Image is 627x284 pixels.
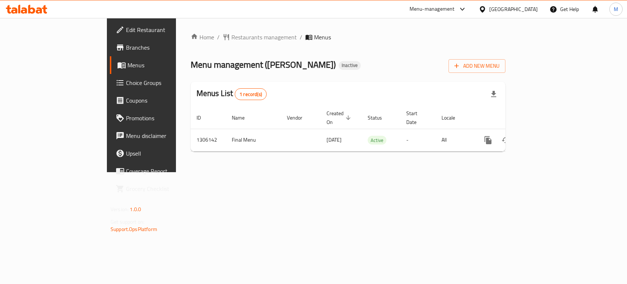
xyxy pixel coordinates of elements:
span: 1.0.0 [130,205,141,214]
li: / [300,33,302,42]
span: Vendor [287,113,312,122]
div: Inactive [339,61,361,70]
h2: Menus List [197,88,267,100]
button: Add New Menu [448,59,505,73]
span: Created On [327,109,353,127]
span: Inactive [339,62,361,68]
span: Edit Restaurant [126,25,206,34]
div: Export file [485,85,502,103]
button: more [479,131,497,149]
span: Branches [126,43,206,52]
a: Choice Groups [110,74,212,92]
a: Restaurants management [223,33,297,42]
th: Actions [473,107,556,129]
a: Support.OpsPlatform [111,224,157,234]
span: M [614,5,618,13]
span: Menus [314,33,331,42]
span: Coverage Report [126,167,206,175]
div: Total records count [235,88,267,100]
span: Status [368,113,392,122]
nav: breadcrumb [191,33,505,42]
td: Final Menu [226,129,281,151]
a: Promotions [110,109,212,127]
span: Coupons [126,96,206,105]
li: / [217,33,220,42]
span: Get support on: [111,217,144,227]
table: enhanced table [191,107,556,152]
a: Grocery Checklist [110,180,212,198]
span: Add New Menu [454,61,500,71]
span: Name [232,113,254,122]
span: Menu management ( [PERSON_NAME] ) [191,56,336,73]
span: ID [197,113,210,122]
span: [DATE] [327,135,342,145]
span: Menus [127,61,206,70]
td: - [400,129,436,151]
a: Branches [110,39,212,56]
span: Start Date [406,109,427,127]
span: Choice Groups [126,78,206,87]
span: Active [368,136,386,145]
a: Menus [110,56,212,74]
span: Upsell [126,149,206,158]
a: Upsell [110,145,212,162]
div: [GEOGRAPHIC_DATA] [489,5,538,13]
a: Coverage Report [110,162,212,180]
a: Edit Restaurant [110,21,212,39]
a: Menu disclaimer [110,127,212,145]
span: Menu disclaimer [126,131,206,140]
span: Locale [442,113,465,122]
span: Promotions [126,114,206,123]
span: Version: [111,205,129,214]
span: 1 record(s) [235,91,266,98]
span: Restaurants management [231,33,297,42]
button: Change Status [497,131,515,149]
td: All [436,129,473,151]
span: Grocery Checklist [126,184,206,193]
div: Menu-management [410,5,455,14]
a: Coupons [110,92,212,109]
